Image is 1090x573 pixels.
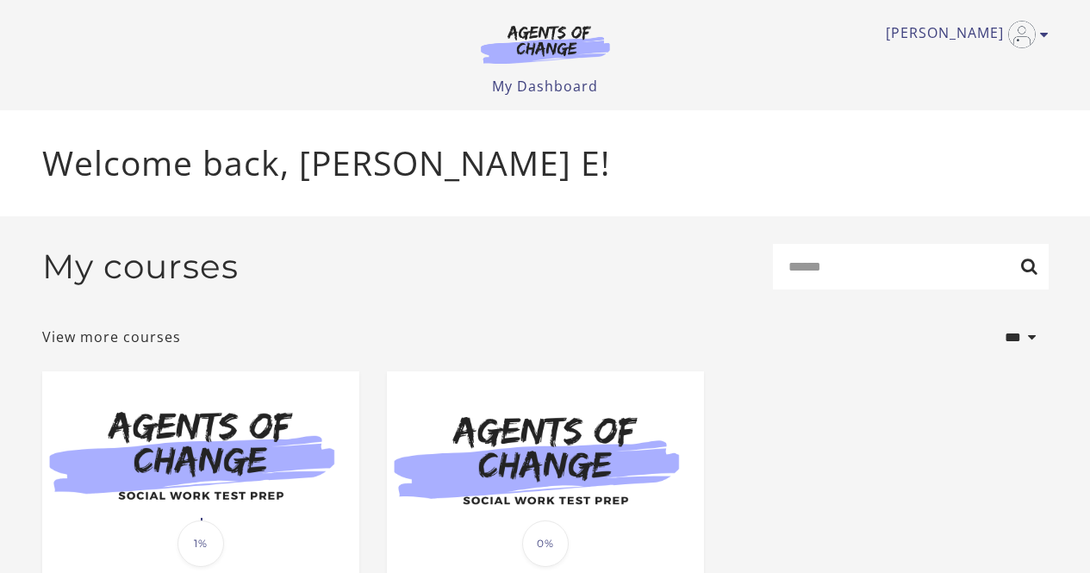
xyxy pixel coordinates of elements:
span: 0% [522,520,569,567]
h2: My courses [42,246,239,287]
p: Welcome back, [PERSON_NAME] E! [42,138,1049,189]
img: Agents of Change Logo [463,24,628,64]
a: My Dashboard [492,77,598,96]
a: Toggle menu [886,21,1040,48]
span: 1% [178,520,224,567]
a: View more courses [42,327,181,347]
